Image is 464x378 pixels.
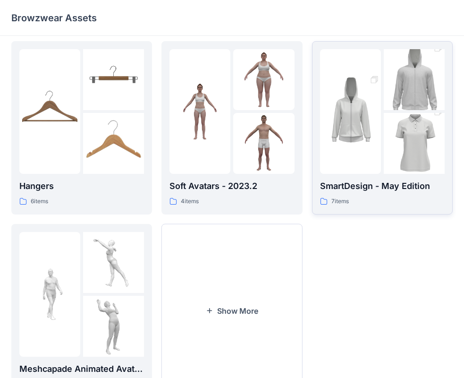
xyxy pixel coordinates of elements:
p: 6 items [31,197,48,206]
a: folder 1folder 2folder 3SmartDesign - May Edition7items [312,41,453,215]
p: 4 items [181,197,199,206]
img: folder 2 [83,232,144,293]
a: folder 1folder 2folder 3Soft Avatars - 2023.24items [161,41,302,215]
p: Browzwear Assets [11,11,97,25]
img: folder 1 [19,264,80,325]
img: folder 1 [320,66,381,157]
img: folder 3 [233,113,294,174]
img: folder 2 [384,34,445,126]
img: folder 3 [83,113,144,174]
p: SmartDesign - May Edition [320,180,445,193]
img: folder 3 [384,98,445,189]
a: folder 1folder 2folder 3Hangers6items [11,41,152,215]
p: Soft Avatars - 2023.2 [169,180,294,193]
img: folder 2 [83,49,144,110]
img: folder 1 [169,81,230,142]
img: folder 1 [19,81,80,142]
p: Meshcapade Animated Avatars [19,362,144,376]
p: Hangers [19,180,144,193]
img: folder 3 [83,296,144,357]
img: folder 2 [233,49,294,110]
p: 7 items [331,197,349,206]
